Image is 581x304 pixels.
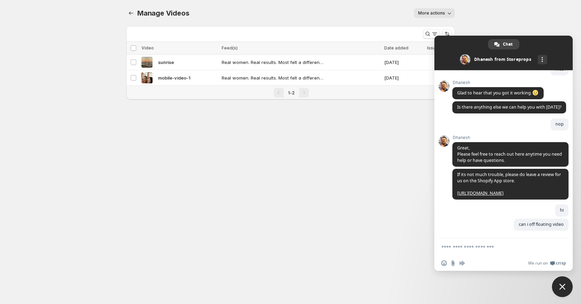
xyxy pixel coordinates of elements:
[414,8,455,18] button: More actions
[556,260,566,266] span: Crisp
[158,59,174,66] span: sunrise
[560,207,564,213] span: hi
[441,238,552,256] textarea: Compose your message...
[528,260,548,266] span: We run on
[141,57,153,68] img: sunrise
[141,45,154,50] span: Video
[457,190,504,196] a: [URL][DOMAIN_NAME]
[418,10,445,16] span: More actions
[519,221,564,227] span: can i off floating video
[452,80,544,85] span: Dhanesh
[457,90,539,96] span: Glad to hear that you got it working.
[427,45,441,50] span: Issues
[423,29,440,39] button: Search and filter results
[457,145,562,163] span: Great, Please feel free to reach out here anytime you need help or have questions.
[126,8,136,18] button: Manage Videos
[555,121,564,127] span: nop
[288,90,295,95] span: 1-2
[222,74,325,81] span: Real women. Real results. Most felt a difference in days.
[158,74,191,81] span: mobile-video-1
[141,72,153,83] img: mobile-video-1
[222,45,238,50] span: Feed(s)
[552,276,573,297] a: Close chat
[452,135,569,140] span: Dhanesh
[384,45,408,50] span: Date added
[222,59,325,66] span: Real women. Real results. Most felt a difference in days.
[457,104,561,110] span: Is there anything else we can help you with [DATE]?
[457,172,561,196] span: If its not much trouble, please do leave a review for us on the Shopify App store.
[450,260,456,266] span: Send a file
[137,9,189,17] span: Manage Videos
[459,260,465,266] span: Audio message
[382,55,425,70] td: [DATE]
[441,260,447,266] span: Insert an emoji
[442,29,452,39] button: Sort the results
[528,260,566,266] a: We run onCrisp
[126,85,455,100] nav: Pagination
[488,39,519,49] a: Chat
[382,70,425,86] td: [DATE]
[503,39,513,49] span: Chat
